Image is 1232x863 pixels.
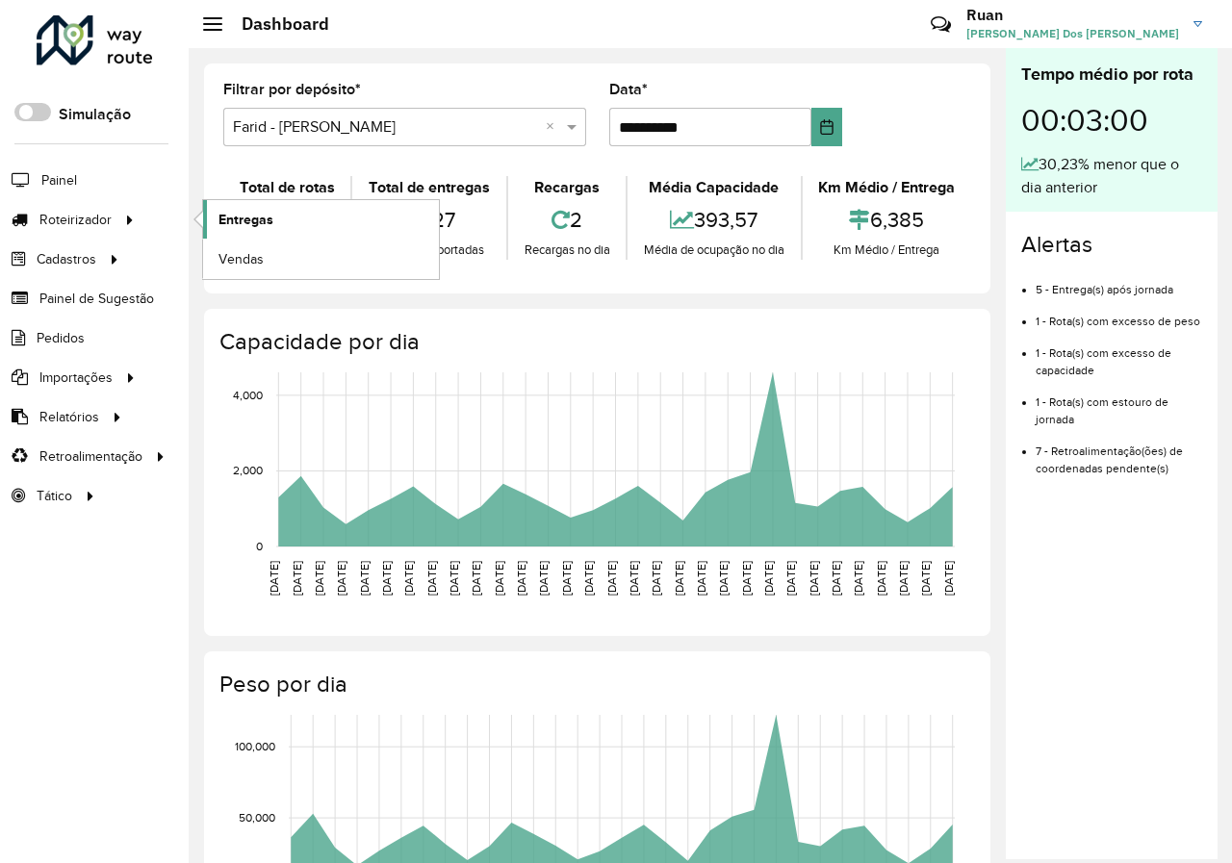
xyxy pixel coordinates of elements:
span: Relatórios [39,407,99,427]
span: Cadastros [37,249,96,269]
text: 4,000 [233,389,263,401]
text: [DATE] [425,561,438,596]
span: Tático [37,486,72,506]
h4: Alertas [1021,231,1202,259]
text: [DATE] [762,561,775,596]
span: Roteirizador [39,210,112,230]
button: Choose Date [811,108,842,146]
div: 6,385 [808,199,966,241]
h3: Ruan [966,6,1179,24]
text: [DATE] [897,561,910,596]
label: Data [609,78,648,101]
span: Entregas [218,210,273,230]
text: [DATE] [268,561,280,596]
text: 2,000 [233,465,263,477]
h2: Dashboard [222,13,329,35]
text: [DATE] [582,561,595,596]
text: [DATE] [852,561,864,596]
div: Total de entregas [357,176,500,199]
span: Pedidos [37,328,85,348]
text: [DATE] [673,561,685,596]
li: 7 - Retroalimentação(ões) de coordenadas pendente(s) [1036,428,1202,477]
text: [DATE] [402,561,415,596]
text: [DATE] [291,561,303,596]
span: Importações [39,368,113,388]
text: [DATE] [717,561,730,596]
text: [DATE] [830,561,842,596]
span: Vendas [218,249,264,269]
div: 00:03:00 [1021,88,1202,153]
text: [DATE] [695,561,707,596]
text: [DATE] [493,561,505,596]
text: [DATE] [808,561,820,596]
span: Painel [41,170,77,190]
text: 50,000 [239,811,275,824]
text: [DATE] [335,561,347,596]
text: 0 [256,540,263,552]
div: 30,23% menor que o dia anterior [1021,153,1202,199]
text: [DATE] [628,561,640,596]
label: Simulação [59,103,131,126]
li: 1 - Rota(s) com excesso de peso [1036,298,1202,330]
text: [DATE] [470,561,482,596]
li: 1 - Rota(s) com estouro de jornada [1036,379,1202,428]
li: 1 - Rota(s) com excesso de capacidade [1036,330,1202,379]
div: Km Médio / Entrega [808,176,966,199]
text: [DATE] [313,561,325,596]
div: Média de ocupação no dia [632,241,795,260]
div: Total de rotas [228,176,346,199]
li: 5 - Entrega(s) após jornada [1036,267,1202,298]
text: [DATE] [515,561,527,596]
div: 2 [513,199,621,241]
text: [DATE] [784,561,797,596]
div: Média Capacidade [632,176,795,199]
text: [DATE] [650,561,662,596]
div: Tempo médio por rota [1021,62,1202,88]
text: [DATE] [919,561,932,596]
text: [DATE] [537,561,550,596]
text: [DATE] [942,561,955,596]
div: Recargas no dia [513,241,621,260]
h4: Peso por dia [219,671,971,698]
text: [DATE] [875,561,887,596]
h4: Capacidade por dia [219,328,971,356]
span: Clear all [546,115,562,139]
div: Km Médio / Entrega [808,241,966,260]
span: Retroalimentação [39,446,142,467]
text: [DATE] [560,561,573,596]
text: [DATE] [448,561,460,596]
a: Contato Rápido [920,4,962,45]
span: Painel de Sugestão [39,289,154,309]
span: [PERSON_NAME] Dos [PERSON_NAME] [966,25,1179,42]
div: Recargas [513,176,621,199]
a: Entregas [203,200,439,239]
a: Vendas [203,240,439,278]
text: 100,000 [235,740,275,752]
text: [DATE] [605,561,618,596]
div: 393,57 [632,199,795,241]
text: [DATE] [380,561,393,596]
label: Filtrar por depósito [223,78,361,101]
text: [DATE] [358,561,371,596]
text: [DATE] [740,561,753,596]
